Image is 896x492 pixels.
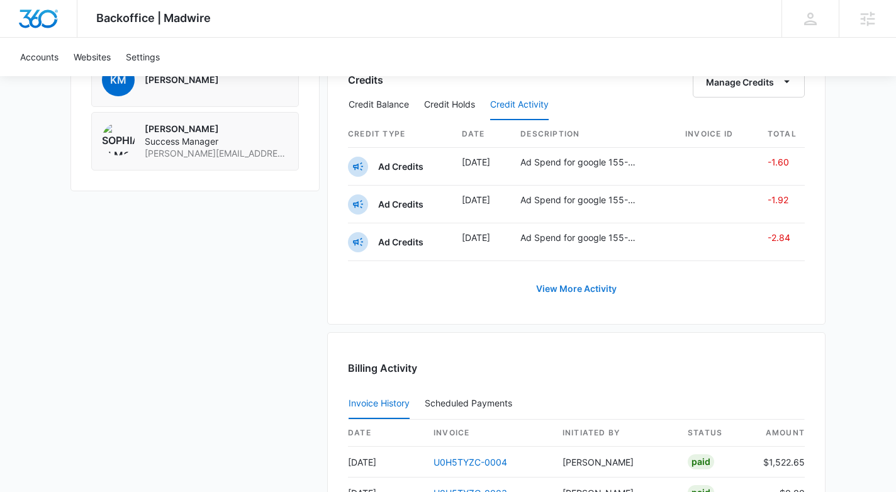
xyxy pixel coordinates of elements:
[102,123,135,155] img: Sophia Elmore
[462,231,500,244] p: [DATE]
[768,193,805,206] p: -1.92
[145,135,288,148] span: Success Manager
[424,90,475,120] button: Credit Holds
[348,447,423,478] td: [DATE]
[423,420,552,447] th: invoice
[434,457,507,467] a: U0H5TYZC-0004
[33,33,138,43] div: Domain: [DOMAIN_NAME]
[753,420,805,447] th: amount
[349,90,409,120] button: Credit Balance
[462,193,500,206] p: [DATE]
[34,73,44,83] img: tab_domain_overview_orange.svg
[688,454,714,469] div: Paid
[348,121,452,148] th: Credit Type
[348,361,805,376] h3: Billing Activity
[524,274,629,304] a: View More Activity
[348,72,383,87] h3: Credits
[758,121,805,148] th: Total
[145,147,288,160] span: [PERSON_NAME][EMAIL_ADDRESS][PERSON_NAME][DOMAIN_NAME]
[490,90,549,120] button: Credit Activity
[378,236,423,249] p: Ad Credits
[675,121,758,148] th: Invoice ID
[145,74,219,86] p: [PERSON_NAME]
[348,420,423,447] th: date
[102,64,135,96] span: KM
[520,193,636,206] p: Ad Spend for google 155-270-9493
[552,447,678,478] td: [PERSON_NAME]
[753,447,805,478] td: $1,522.65
[520,231,636,244] p: Ad Spend for google 155-270-9493
[349,389,410,419] button: Invoice History
[552,420,678,447] th: Initiated By
[125,73,135,83] img: tab_keywords_by_traffic_grey.svg
[35,20,62,30] div: v 4.0.25
[20,33,30,43] img: website_grey.svg
[20,20,30,30] img: logo_orange.svg
[510,121,675,148] th: Description
[768,231,805,244] p: -2.84
[378,160,423,173] p: Ad Credits
[520,155,636,169] p: Ad Spend for google 155-270-9493
[378,198,423,211] p: Ad Credits
[425,399,517,408] div: Scheduled Payments
[139,74,212,82] div: Keywords by Traffic
[48,74,113,82] div: Domain Overview
[145,123,288,135] p: [PERSON_NAME]
[96,11,211,25] span: Backoffice | Madwire
[693,67,805,98] button: Manage Credits
[118,38,167,76] a: Settings
[452,121,510,148] th: Date
[13,38,66,76] a: Accounts
[768,155,805,169] p: -1.60
[462,155,500,169] p: [DATE]
[66,38,118,76] a: Websites
[678,420,753,447] th: status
